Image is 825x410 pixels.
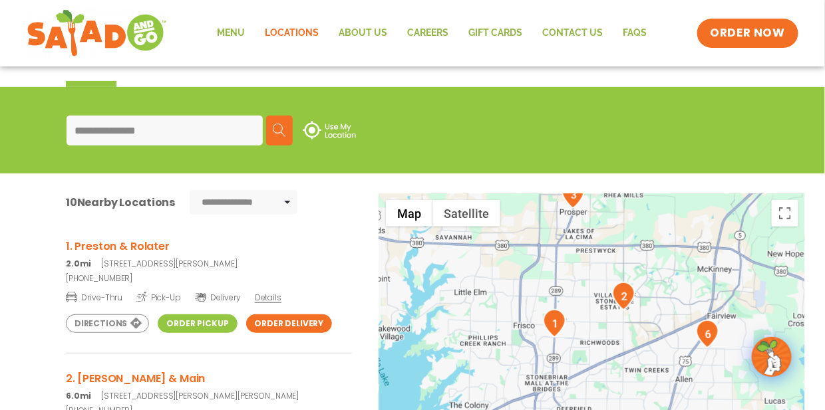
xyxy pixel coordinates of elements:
[255,18,329,49] a: Locations
[66,390,91,401] strong: 6.0mi
[432,200,500,227] button: Show satellite imagery
[66,290,122,304] span: Drive-Thru
[543,309,566,338] div: 1
[273,124,286,137] img: search.svg
[66,194,175,211] div: Nearby Locations
[697,19,798,48] a: ORDER NOW
[66,238,352,255] h3: 1. Preston & Rolater
[753,338,790,375] img: wpChatIcon
[303,121,356,140] img: use-location.svg
[612,282,635,310] div: 2
[255,292,281,303] span: Details
[27,7,167,60] img: new-SAG-logo-768×292
[711,25,785,41] span: ORDER NOW
[66,195,77,210] span: 10
[397,18,458,49] a: Careers
[136,290,181,304] span: Pick-Up
[458,18,532,49] a: GIFT CARDS
[66,287,352,304] a: Drive-Thru Pick-Up Delivery Details
[158,314,237,333] a: Order Pickup
[66,272,352,284] a: [PHONE_NUMBER]
[66,314,149,333] a: Directions
[386,200,432,227] button: Show street map
[246,314,333,333] a: Order Delivery
[696,320,719,348] div: 6
[66,258,91,269] strong: 2.0mi
[532,18,613,49] a: Contact Us
[207,18,657,49] nav: Menu
[66,370,352,387] h3: 2. [PERSON_NAME] & Main
[66,370,352,402] a: 2. [PERSON_NAME] & Main 6.0mi[STREET_ADDRESS][PERSON_NAME][PERSON_NAME]
[613,18,657,49] a: FAQs
[772,200,798,227] button: Toggle fullscreen view
[195,292,241,304] span: Delivery
[66,238,352,270] a: 1. Preston & Rolater 2.0mi[STREET_ADDRESS][PERSON_NAME]
[66,258,352,270] p: [STREET_ADDRESS][PERSON_NAME]
[329,18,397,49] a: About Us
[562,180,585,209] div: 3
[66,390,352,402] p: [STREET_ADDRESS][PERSON_NAME][PERSON_NAME]
[207,18,255,49] a: Menu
